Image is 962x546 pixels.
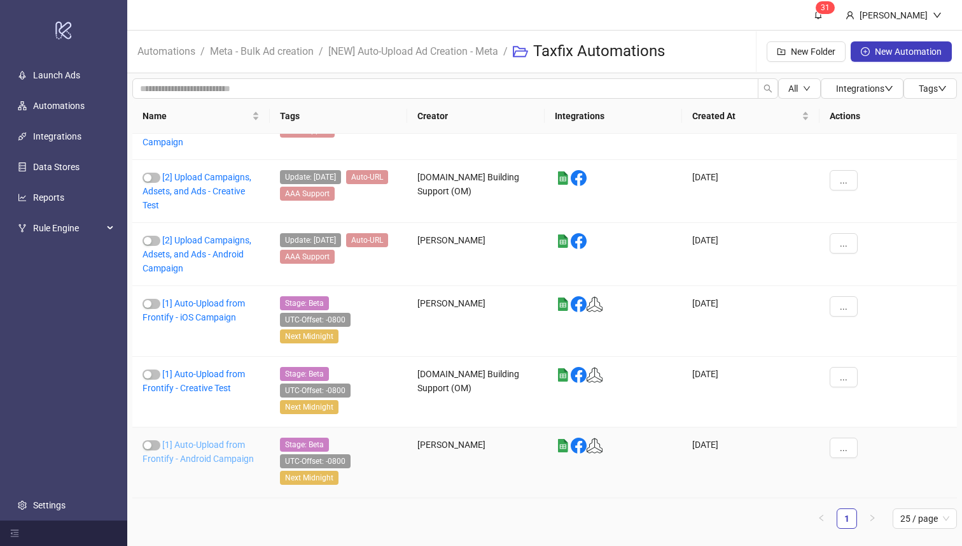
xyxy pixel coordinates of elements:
button: Integrationsdown [821,78,903,99]
a: [NEW] Auto-Upload Ad Creation - Meta [326,43,501,57]
span: Created At [692,109,799,123]
a: [2] Upload Campaigns, Adsets, and Ads - Creative Test [143,172,251,210]
span: Name [143,109,249,123]
li: / [319,31,323,72]
a: [2] Upload Campaigns, Adsets, and Ads - Android Campaign [143,235,251,273]
div: [PERSON_NAME] [854,8,933,22]
span: Rule Engine [33,216,103,241]
div: [DATE] [682,160,819,223]
span: Auto-URL [346,170,388,184]
span: 25 / page [900,509,949,528]
span: Auto-URL [346,233,388,247]
button: ... [830,438,858,458]
div: [PERSON_NAME] [407,286,545,357]
a: Automations [135,43,198,57]
li: / [200,31,205,72]
span: Integrations [836,83,893,94]
button: ... [830,233,858,254]
div: [PERSON_NAME] [407,427,545,498]
span: AAA Support [280,250,335,264]
div: [DOMAIN_NAME] Building Support (OM) [407,160,545,223]
span: fork [18,224,27,233]
div: [DATE] [682,286,819,357]
li: / [503,31,508,72]
div: [DATE] [682,223,819,286]
button: ... [830,170,858,190]
th: Creator [407,99,545,134]
a: 1 [837,509,856,528]
button: Alldown [778,78,821,99]
a: [1] Auto-Upload from Frontify - Android Campaign [143,440,254,464]
span: 3 [821,3,825,12]
div: [DATE] [682,357,819,427]
a: Reports [33,193,64,203]
h3: Taxfix Automations [533,41,665,62]
span: down [933,11,942,20]
div: [DATE] [682,427,819,498]
a: Settings [33,500,66,510]
span: down [884,84,893,93]
div: [DOMAIN_NAME] Building Support (OM) [407,357,545,427]
th: Actions [819,99,957,134]
span: Stage: Beta [280,296,329,310]
span: New Folder [791,47,835,57]
button: ... [830,367,858,387]
a: [1] Auto-Upload from Frontify - Creative Test [143,369,245,393]
button: ... [830,296,858,317]
span: user [846,11,854,20]
span: Next Midnight [280,471,338,485]
span: menu-fold [10,529,19,538]
button: New Automation [851,41,952,62]
span: Stage: Beta [280,367,329,381]
button: Tagsdown [903,78,957,99]
a: Data Stores [33,162,80,173]
button: right [862,508,882,529]
span: Update: May21 [280,170,341,184]
span: ... [840,175,847,185]
a: Integrations [33,132,81,142]
sup: 31 [816,1,835,14]
span: search [763,84,772,93]
li: Next Page [862,508,882,529]
a: Meta - Bulk Ad creation [207,43,316,57]
a: Automations [33,101,85,111]
th: Tags [270,99,407,134]
span: down [803,85,811,92]
span: UTC-Offset: -0800 [280,313,351,327]
span: AAA Support [280,187,335,201]
span: UTC-Offset: -0800 [280,454,351,468]
span: ... [840,443,847,453]
span: plus-circle [861,47,870,56]
span: Tags [919,83,947,94]
span: ... [840,238,847,248]
span: Next Midnight [280,329,338,343]
span: left [818,514,825,522]
th: Created At [682,99,819,134]
span: folder-add [777,47,786,56]
th: Name [132,99,270,134]
li: Previous Page [811,508,832,529]
span: ... [840,372,847,382]
span: right [868,514,876,522]
button: left [811,508,832,529]
a: [1] Auto-Upload from Frontify - iOS Campaign [143,298,245,322]
th: Integrations [545,99,682,134]
span: folder-open [513,44,528,59]
span: All [788,83,798,94]
li: 1 [837,508,857,529]
span: New Automation [875,47,942,57]
span: 1 [825,3,830,12]
span: Stage: Beta [280,438,329,452]
span: bell [814,10,823,19]
button: New Folder [767,41,846,62]
span: UTC-Offset: -0800 [280,384,351,398]
span: Update: May21 [280,233,341,247]
span: down [938,84,947,93]
span: Next Midnight [280,400,338,414]
span: ... [840,301,847,312]
div: [PERSON_NAME] [407,223,545,286]
a: Launch Ads [33,71,80,81]
div: Page Size [893,508,957,529]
